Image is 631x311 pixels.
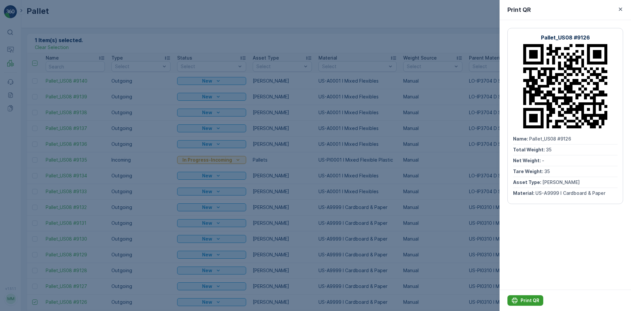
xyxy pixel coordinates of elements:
[6,298,38,303] span: Total Weight :
[22,287,64,292] span: Pallet_US08 #9107
[513,179,542,185] span: Asset Type :
[6,119,38,124] span: Total Weight :
[37,141,43,146] span: 70
[513,168,544,174] span: Tare Weight :
[22,108,64,114] span: Pallet_US08 #9106
[35,130,37,135] span: -
[542,158,544,163] span: -
[6,130,35,135] span: Net Weight :
[6,287,22,292] span: Name :
[513,147,546,152] span: Total Weight :
[35,151,72,157] span: [PERSON_NAME]
[544,168,550,174] span: 35
[38,298,44,303] span: 70
[38,119,44,124] span: 70
[541,34,590,41] p: Pallet_US08 #9126
[513,158,542,163] span: Net Weight :
[546,147,551,152] span: 35
[542,179,580,185] span: [PERSON_NAME]
[535,190,605,196] span: US-A9999 I Cardboard & Paper
[513,136,529,142] span: Name :
[6,162,28,168] span: Material :
[507,295,543,306] button: Print QR
[6,141,37,146] span: Tare Weight :
[6,108,22,114] span: Name :
[291,184,339,192] p: Pallet_US08 #9107
[529,136,571,142] span: Pallet_US08 #9126
[290,6,339,13] p: Pallet_US08 #9106
[6,151,35,157] span: Asset Type :
[513,190,535,196] span: Material :
[507,5,531,14] p: Print QR
[521,297,539,304] p: Print QR
[28,162,84,168] span: US-A0002 I Rigid Plastic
